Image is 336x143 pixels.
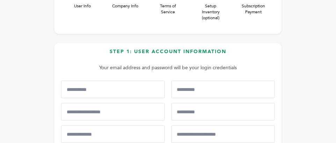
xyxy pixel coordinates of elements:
[61,103,165,121] input: Mobile Phone Number
[171,103,275,121] input: Job Title*
[68,3,96,9] span: User Info
[240,3,268,15] span: Subscription Payment
[61,48,275,60] h3: Step 1: User Account Information
[111,3,139,9] span: Company Info
[65,64,271,72] p: Your email address and password will be your login credentials
[61,81,165,98] input: First Name*
[171,126,275,143] input: Confirm Email Address*
[197,3,225,21] span: Setup Inventory (optional)
[171,81,275,98] input: Last Name*
[61,126,165,143] input: Email Address*
[154,3,182,15] span: Terms of Service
